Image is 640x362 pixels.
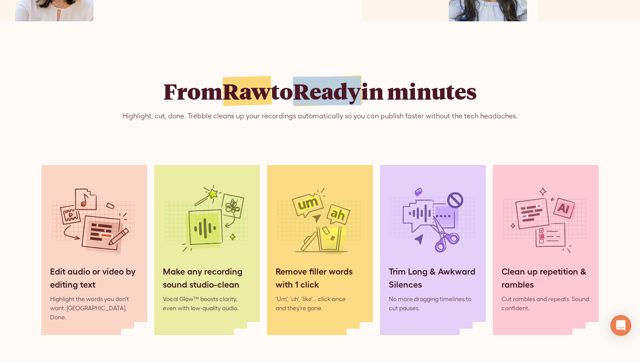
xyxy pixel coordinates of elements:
[163,78,477,104] h2: From to in minutes
[50,265,138,291] div: Edit audio or video by editing text
[222,77,271,105] span: Raw
[502,295,590,313] div: Cut rambles and repeats. Sound confident.
[163,265,251,291] div: Make any recording sound studio-clean
[389,265,477,291] div: Trim Long & Awkward Silences
[163,295,251,313] div: Vocal Glow™ boosts clarity, even with low-quality audio.
[50,295,138,322] div: Highlight the words you don’t want. [GEOGRAPHIC_DATA]. Done.
[122,111,518,121] div: Highlight, cut, done. Trebble cleans up your recordings automatically so you can publish faster w...
[293,77,361,105] span: Ready
[276,295,346,313] div: 'Um', 'uh', 'like'… click once and they’re gone.
[502,265,590,291] div: Clean up repetition & rambles
[389,295,477,313] div: No more dragging timelines to cut pauses.
[276,265,364,291] div: Remove filler words with 1 click
[610,315,631,336] div: Open Intercom Messenger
